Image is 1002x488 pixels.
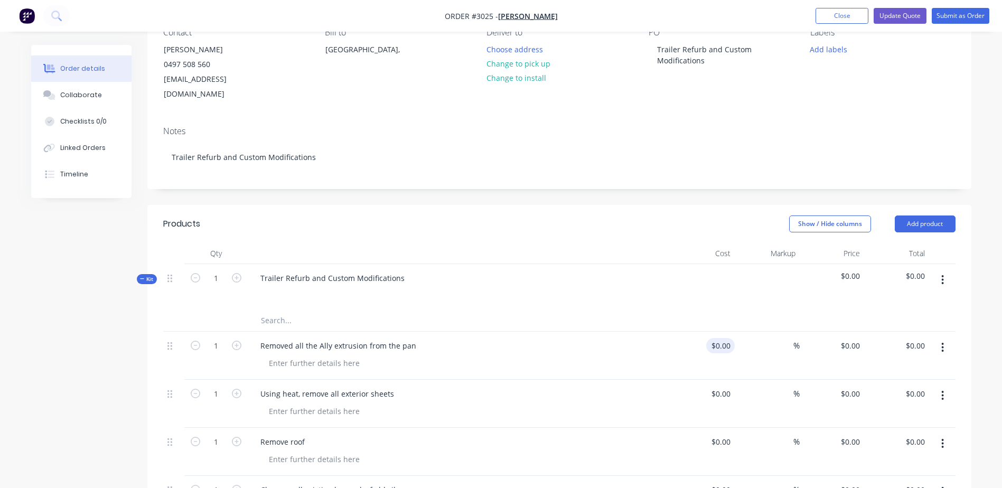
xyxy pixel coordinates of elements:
[60,64,105,73] div: Order details
[252,270,413,286] div: Trailer Refurb and Custom Modifications
[804,270,860,281] span: $0.00
[445,11,498,21] span: Order #3025 -
[163,126,956,136] div: Notes
[60,143,106,153] div: Linked Orders
[316,42,422,76] div: [GEOGRAPHIC_DATA],
[140,275,154,283] span: Kit
[325,42,413,57] div: [GEOGRAPHIC_DATA],
[804,42,853,56] button: Add labels
[163,27,308,37] div: Contact
[481,71,551,85] button: Change to install
[793,340,800,352] span: %
[60,90,102,100] div: Collaborate
[164,57,251,72] div: 0497 508 560
[810,27,955,37] div: Labels
[735,243,800,264] div: Markup
[864,243,929,264] div: Total
[163,218,200,230] div: Products
[155,42,260,102] div: [PERSON_NAME]0497 508 560[EMAIL_ADDRESS][DOMAIN_NAME]
[895,215,956,232] button: Add product
[800,243,865,264] div: Price
[481,57,556,71] button: Change to pick up
[31,161,132,187] button: Timeline
[60,117,107,126] div: Checklists 0/0
[31,55,132,82] button: Order details
[868,270,925,281] span: $0.00
[31,135,132,161] button: Linked Orders
[31,82,132,108] button: Collaborate
[486,27,631,37] div: Deliver to
[184,243,248,264] div: Qty
[649,27,793,37] div: PO
[325,27,470,37] div: Bill to
[252,434,313,449] div: Remove roof
[932,8,989,24] button: Submit as Order
[498,11,558,21] a: [PERSON_NAME]
[252,386,402,401] div: Using heat, remove all exterior sheets
[874,8,926,24] button: Update Quote
[481,42,548,56] button: Choose address
[260,310,472,331] input: Search...
[137,274,157,284] div: Kit
[163,141,956,173] div: Trailer Refurb and Custom Modifications
[60,170,88,179] div: Timeline
[670,243,735,264] div: Cost
[816,8,868,24] button: Close
[19,8,35,24] img: Factory
[31,108,132,135] button: Checklists 0/0
[793,388,800,400] span: %
[164,72,251,101] div: [EMAIL_ADDRESS][DOMAIN_NAME]
[649,42,781,68] div: Trailer Refurb and Custom Modifications
[164,42,251,57] div: [PERSON_NAME]
[789,215,871,232] button: Show / Hide columns
[793,436,800,448] span: %
[252,338,425,353] div: Removed all the Ally extrusion from the pan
